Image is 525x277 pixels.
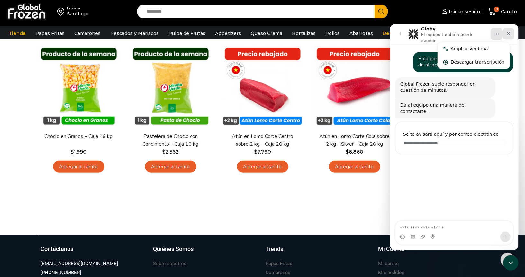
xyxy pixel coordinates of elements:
[41,245,147,260] a: Contáctanos
[441,5,480,18] a: Iniciar sesión
[41,268,81,277] a: [PHONE_NUMBER]
[499,8,517,15] span: Carrito
[266,260,293,267] h3: Papas Fritas
[289,27,319,39] a: Hortalizas
[248,27,285,39] a: Queso Crema
[153,259,187,268] a: Sobre nosotros
[153,245,194,253] h3: Quiénes Somos
[225,133,299,148] a: Atún en Lomo Corte Centro sobre 2 kg – Caja 20 kg
[153,245,259,260] a: Quiénes Somos
[165,27,209,39] a: Pulpa de Frutas
[378,245,405,253] h3: Mi Cuenta
[266,245,284,253] h3: Tienda
[390,24,519,250] iframe: Intercom live chat
[266,269,291,276] h3: Camarones
[322,27,343,39] a: Pollos
[71,27,104,39] a: Camarones
[133,133,207,148] a: Pastelera de Choclo con Condimento – Caja 10 kg
[378,259,399,268] a: Mi carrito
[41,260,118,267] h3: [EMAIL_ADDRESS][DOMAIN_NAME]
[375,5,388,18] button: Search button
[41,259,118,268] a: [EMAIL_ADDRESS][DOMAIN_NAME]
[378,269,405,276] h3: Mis pedidos
[153,260,187,267] h3: Sobre nosotros
[5,27,29,39] a: Tienda
[107,27,162,39] a: Pescados y Mariscos
[317,133,391,148] a: Atún en Lomo Corte Cola sobre 2 kg – Silver – Caja 20 kg
[494,7,499,12] span: 0
[32,27,68,39] a: Papas Fritas
[145,161,196,173] a: Agregar al carrito: “Pastelera de Choclo con Condimento - Caja 10 kg”
[237,161,288,173] a: Agregar al carrito: “Atún en Lomo Corte Centro sobre 2 kg - Caja 20 kg”
[329,161,380,173] a: Agregar al carrito: “Atún en Lomo Corte Cola sobre 2 kg - Silver - Caja 20 kg”
[41,269,81,276] h3: [PHONE_NUMBER]
[71,149,74,155] span: $
[378,268,405,277] a: Mis pedidos
[266,245,372,260] a: Tienda
[41,133,115,140] a: Choclo en Granos – Caja 16 kg
[346,27,376,39] a: Abarrotes
[346,149,349,155] span: $
[378,245,484,260] a: Mi Cuenta
[67,11,89,17] div: Santiago
[67,6,89,11] div: Enviar a
[212,27,244,39] a: Appetizers
[57,6,67,17] img: address-field-icon.svg
[254,149,271,155] bdi: 7.790
[486,4,519,19] a: 0 Carrito
[266,259,293,268] a: Papas Fritas
[266,268,291,277] a: Camarones
[162,149,179,155] bdi: 2.562
[379,27,415,39] a: Descuentos
[503,255,519,271] iframe: Intercom live chat
[41,245,74,253] h3: Contáctanos
[162,149,166,155] span: $
[378,260,399,267] h3: Mi carrito
[447,8,480,15] span: Iniciar sesión
[53,161,104,173] a: Agregar al carrito: “Choclo en Granos - Caja 16 kg”
[254,149,257,155] span: $
[346,149,363,155] bdi: 6.860
[71,149,87,155] bdi: 1.990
